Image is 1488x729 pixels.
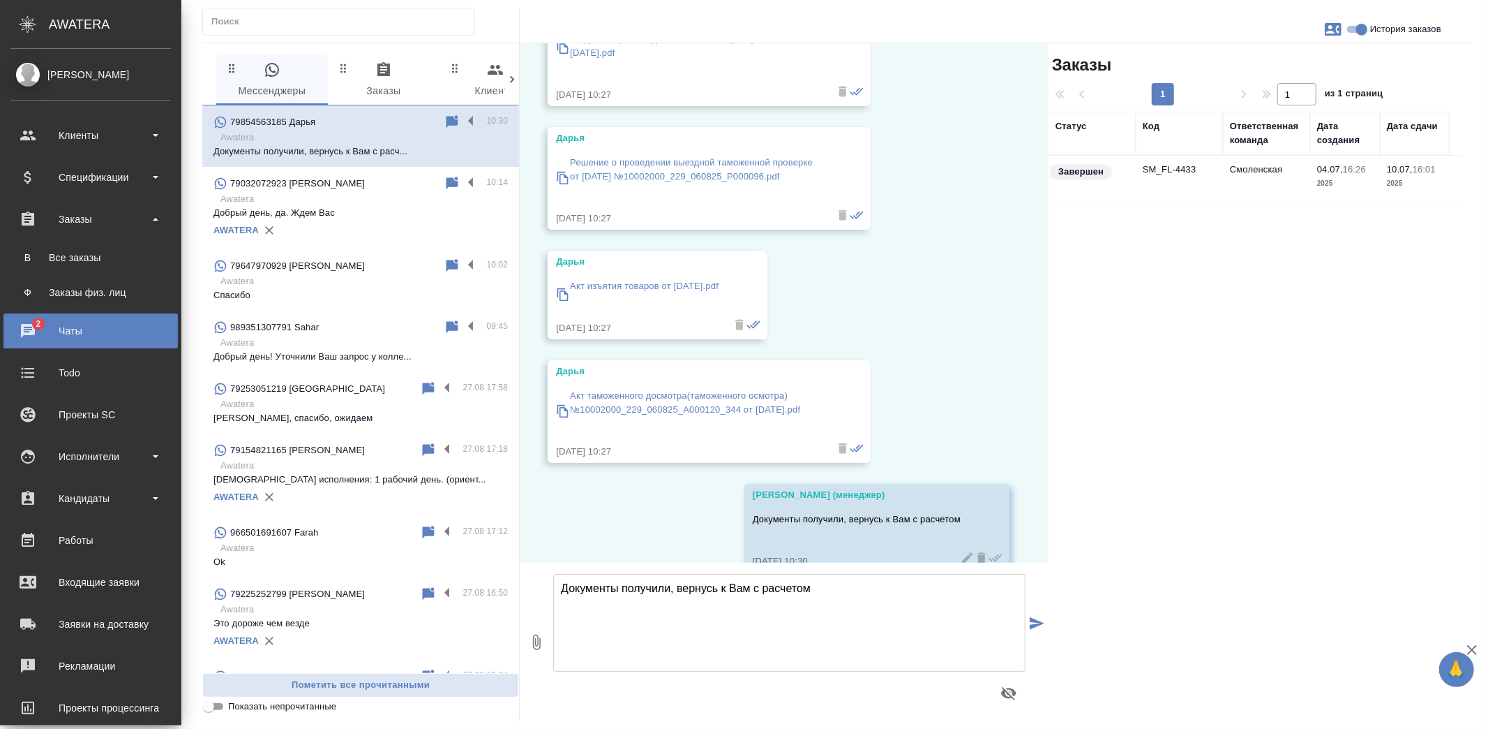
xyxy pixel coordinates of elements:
a: Требование о предоставлении документов и (или) сведений при выездной таможенной роверке от [DATE]... [556,15,822,81]
div: Заказы физ. лиц [17,286,164,300]
a: AWATERA [213,225,259,235]
div: 79854563185 Дарья10:30AwateraДокументы получили, вернусь к Вам с расч... [202,105,519,167]
p: 79154821165 [PERSON_NAME] [230,443,365,457]
div: [DATE] 10:27 [556,445,822,459]
div: Ответственная команда [1230,119,1303,147]
div: Пометить непрочитанным [444,175,460,192]
p: 10:30 [487,114,509,128]
p: Ok [213,555,508,569]
p: 989351307791 Sahar [230,321,319,334]
span: 2 [27,317,49,331]
p: 04.07, [1317,164,1343,175]
div: Todo [10,362,171,383]
p: 79647970929 [PERSON_NAME] [230,259,365,273]
a: AWATERA [213,635,259,646]
div: Дарья [556,364,822,378]
button: Предпросмотр [992,677,1025,710]
p: 27.08 17:18 [463,442,509,456]
a: Акт таможенного досмотра(таможенного осмотра) №10002000_229_060825_А000120_344 от [DATE].pdf [556,385,822,438]
a: Акт изъятия товаров от [DATE].pdf [556,276,719,314]
p: Awatera [220,397,508,411]
span: Показать непрочитанные [228,700,336,714]
div: Рекламации [10,656,171,677]
div: Пометить непрочитанным [420,668,437,685]
a: Проекты процессинга [3,691,178,726]
div: 79154821165 [PERSON_NAME]27.08 17:18Awatera[DEMOGRAPHIC_DATA] исполнения: 1 рабочий день. (ориент... [202,434,519,516]
input: Поиск [211,12,474,31]
a: AWATERA [213,492,259,502]
p: [DEMOGRAPHIC_DATA] исполнения: 1 рабочий день. (ориент... [213,473,508,487]
p: Добрый день! Уточнили Ваш запрос у колле... [213,350,508,364]
p: [PERSON_NAME], спасибо, ожидаем [213,411,508,425]
span: Заказы [1049,54,1111,76]
div: Спецификации [10,167,171,188]
td: Смоленская [1223,156,1310,205]
div: [DATE] 10:27 [556,88,822,102]
p: 79854563185 Дарья [230,115,315,129]
svg: Зажми и перетащи, чтобы поменять порядок вкладок [225,61,239,75]
td: SM_FL-4433 [1136,156,1223,205]
svg: Зажми и перетащи, чтобы поменять порядок вкладок [449,61,462,75]
a: ФЗаказы физ. лиц [10,279,171,307]
div: 79647970929 [PERSON_NAME]10:02AwateraСпасибо [202,249,519,311]
div: Пометить непрочитанным [444,114,460,131]
p: Awatera [220,131,508,145]
p: Awatera [220,459,508,473]
span: Клиенты [448,61,543,100]
div: [DATE] 10:27 [556,321,719,335]
button: Удалить привязку [259,220,280,241]
p: 27.08 16:50 [463,586,509,600]
button: 🙏 [1439,652,1474,687]
p: Awatera [220,336,508,350]
a: Решение о проведении выездной таможенной проверке от [DATE] №10002000_229_060825_Р000096.pdf [556,152,822,205]
p: 10.07, [1387,164,1413,175]
div: 966501691607 Farah27.08 17:12AwateraOk [202,516,519,577]
div: Пометить непрочитанным [420,524,437,541]
p: 966501691607 Farah [230,526,319,540]
span: 🙏 [1445,655,1468,684]
div: Все заказы [17,251,164,265]
div: 79032072923 [PERSON_NAME]10:14AwateraДобрый день, да. Ждем ВасAWATERA [202,167,519,249]
div: 989351307791 Sahar09:45AwateraДобрый день! Уточнили Ваш запрос у колле... [202,311,519,372]
span: из 1 страниц [1325,85,1383,105]
p: 79253051219 [GEOGRAPHIC_DATA] [230,382,385,396]
p: 09:45 [487,319,509,333]
p: 10:14 [487,175,509,189]
div: Заявки на доставку [10,614,171,635]
p: 79032072923 [PERSON_NAME] [230,177,365,191]
span: История заказов [1370,22,1441,36]
svg: Зажми и перетащи, чтобы поменять порядок вкладок [337,61,350,75]
div: [PERSON_NAME] [10,67,171,82]
p: Документы получили, вернусь к Вам с расч... [213,145,508,159]
div: Дарья [556,255,719,269]
button: Удалить привязку [259,631,280,651]
span: Пометить все прочитанными [210,677,511,693]
a: Рекламации [3,649,178,684]
a: Todo [3,355,178,390]
button: Удалить привязку [259,487,280,508]
p: Документы получили, вернусь к Вам с расчетом [753,513,961,526]
div: AWATERA [49,10,181,38]
p: 27.08 17:58 [463,381,509,395]
div: Исполнители [10,446,171,467]
p: Это дороже чем везде [213,617,508,631]
p: 2025 [1317,177,1373,191]
div: Пометить непрочитанным [420,442,437,459]
div: Пометить непрочитанным [420,381,437,397]
p: Awatera [220,541,508,555]
p: Решение о проведении выездной таможенной проверке от [DATE] №10002000_229_060825_Р000096.pdf [570,156,822,184]
a: ВВсе заказы [10,244,171,272]
p: Акт изъятия товаров от [DATE].pdf [570,279,719,293]
p: Спасибо [213,288,508,302]
p: 16:01 [1413,164,1436,175]
div: [DATE] 10:27 [556,212,822,226]
div: Проекты SC [10,404,171,425]
span: Заказы [336,61,431,100]
div: [DATE] 10:30 [753,554,961,568]
div: Проекты процессинга [10,698,171,719]
a: Входящие заявки [3,565,178,600]
div: Код [1143,119,1159,133]
div: Работы [10,530,171,551]
a: 2Чаты [3,314,178,348]
div: Кандидаты [10,488,171,509]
